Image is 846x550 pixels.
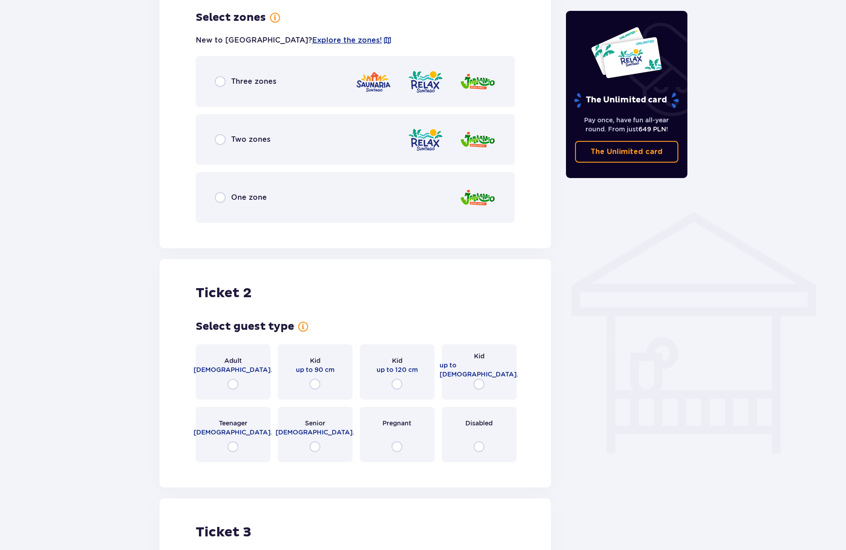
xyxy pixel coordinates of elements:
[196,11,266,24] h3: Select zones
[224,356,242,365] span: Adult
[407,127,444,153] img: Relax
[231,193,267,203] span: One zone
[310,356,320,365] span: Kid
[312,35,382,45] a: Explore the zones!
[573,92,680,108] p: The Unlimited card
[638,125,666,133] span: 649 PLN
[459,69,496,95] img: Jamango
[474,352,484,361] span: Kid
[382,419,411,428] span: Pregnant
[575,141,678,163] a: The Unlimited card
[196,285,251,302] h2: Ticket 2
[590,147,662,157] p: The Unlimited card
[407,69,444,95] img: Relax
[355,69,392,95] img: Saunaria
[231,135,271,145] span: Two zones
[440,361,518,379] span: up to [DEMOGRAPHIC_DATA].
[276,428,354,437] span: [DEMOGRAPHIC_DATA].
[459,127,496,153] img: Jamango
[231,77,276,87] span: Three zones
[196,320,294,333] h3: Select guest type
[193,365,272,374] span: [DEMOGRAPHIC_DATA].
[459,185,496,211] img: Jamango
[196,524,251,541] h2: Ticket 3
[590,26,662,79] img: Two entry cards to Suntago with the word 'UNLIMITED RELAX', featuring a white background with tro...
[575,116,678,134] p: Pay once, have fun all-year round. From just !
[377,365,418,374] span: up to 120 cm
[296,365,334,374] span: up to 90 cm
[193,428,272,437] span: [DEMOGRAPHIC_DATA].
[219,419,247,428] span: Teenager
[465,419,493,428] span: Disabled
[305,419,325,428] span: Senior
[196,35,392,45] p: New to [GEOGRAPHIC_DATA]?
[392,356,402,365] span: Kid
